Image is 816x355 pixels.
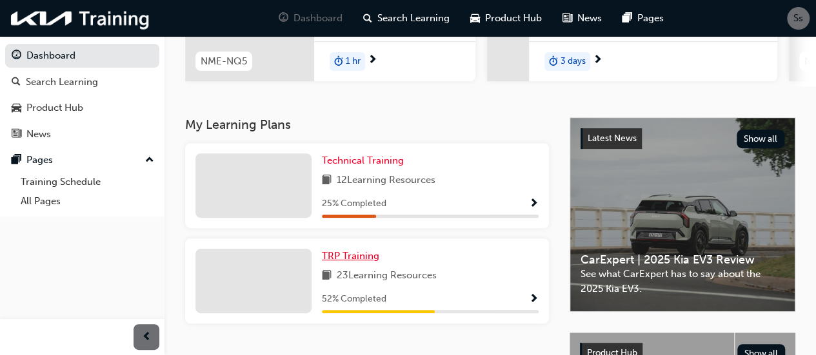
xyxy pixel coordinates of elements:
[368,55,377,66] span: next-icon
[5,44,159,68] a: Dashboard
[26,153,53,168] div: Pages
[561,54,586,69] span: 3 days
[337,268,437,284] span: 23 Learning Resources
[5,41,159,148] button: DashboardSearch LearningProduct HubNews
[612,5,674,32] a: pages-iconPages
[26,75,98,90] div: Search Learning
[353,5,460,32] a: search-iconSearch Learning
[12,155,21,166] span: pages-icon
[322,292,386,307] span: 52 % Completed
[593,55,602,66] span: next-icon
[337,173,435,189] span: 12 Learning Resources
[322,155,404,166] span: Technical Training
[145,152,154,169] span: up-icon
[637,11,664,26] span: Pages
[562,10,572,26] span: news-icon
[185,117,549,132] h3: My Learning Plans
[363,10,372,26] span: search-icon
[322,173,332,189] span: book-icon
[529,196,539,212] button: Show Progress
[552,5,612,32] a: news-iconNews
[142,329,152,345] span: prev-icon
[460,5,552,32] a: car-iconProduct Hub
[294,11,343,26] span: Dashboard
[581,253,784,267] span: CarExpert | 2025 Kia EV3 Review
[6,5,155,32] img: kia-training
[529,291,539,307] button: Show Progress
[12,77,21,88] span: search-icon
[787,7,810,30] button: Ss
[26,127,51,142] div: News
[470,10,480,26] span: car-icon
[5,70,159,94] a: Search Learning
[622,10,632,26] span: pages-icon
[5,96,159,120] a: Product Hub
[737,130,785,148] button: Show all
[334,53,343,70] span: duration-icon
[322,268,332,284] span: book-icon
[485,11,542,26] span: Product Hub
[529,294,539,305] span: Show Progress
[793,11,803,26] span: Ss
[26,101,83,115] div: Product Hub
[279,10,288,26] span: guage-icon
[15,191,159,211] a: All Pages
[268,5,353,32] a: guage-iconDashboard
[581,267,784,296] span: See what CarExpert has to say about the 2025 Kia EV3.
[577,11,602,26] span: News
[12,50,21,62] span: guage-icon
[5,122,159,146] a: News
[5,148,159,172] button: Pages
[549,53,558,70] span: duration-icon
[12,102,21,114] span: car-icon
[346,54,361,69] span: 1 hr
[322,250,379,262] span: TRP Training
[529,198,539,210] span: Show Progress
[588,133,637,144] span: Latest News
[201,54,247,69] span: NME-NQ5
[322,249,384,264] a: TRP Training
[15,172,159,192] a: Training Schedule
[377,11,450,26] span: Search Learning
[322,197,386,211] span: 25 % Completed
[322,153,409,168] a: Technical Training
[12,129,21,140] span: news-icon
[570,117,795,312] a: Latest NewsShow allCarExpert | 2025 Kia EV3 ReviewSee what CarExpert has to say about the 2025 Ki...
[581,128,784,149] a: Latest NewsShow all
